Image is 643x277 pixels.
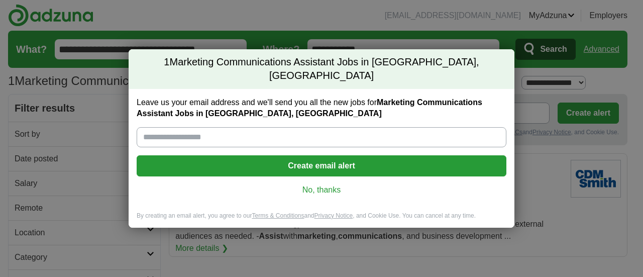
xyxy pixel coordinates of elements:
strong: Marketing Communications Assistant Jobs in [GEOGRAPHIC_DATA], [GEOGRAPHIC_DATA] [137,98,482,118]
h2: Marketing Communications Assistant Jobs in [GEOGRAPHIC_DATA], [GEOGRAPHIC_DATA] [129,49,514,89]
span: 1 [164,55,169,69]
a: No, thanks [145,184,498,196]
a: Terms & Conditions [252,212,304,219]
button: Create email alert [137,155,506,176]
a: Privacy Notice [314,212,353,219]
label: Leave us your email address and we'll send you all the new jobs for [137,97,506,119]
div: By creating an email alert, you agree to our and , and Cookie Use. You can cancel at any time. [129,212,514,228]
